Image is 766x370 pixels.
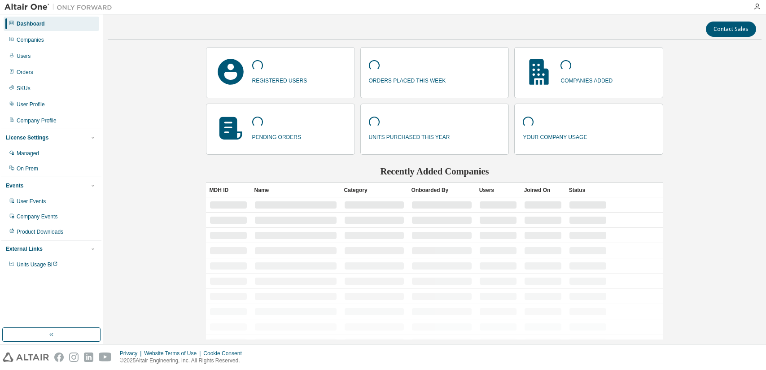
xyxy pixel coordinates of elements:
img: youtube.svg [99,353,112,362]
div: License Settings [6,134,48,141]
p: pending orders [252,131,301,141]
div: Name [254,183,337,197]
img: Altair One [4,3,117,12]
div: External Links [6,245,43,252]
p: © 2025 Altair Engineering, Inc. All Rights Reserved. [120,357,247,365]
h2: Recently Added Companies [206,165,664,177]
p: companies added [560,74,613,85]
img: facebook.svg [54,353,64,362]
p: your company usage [523,131,587,141]
div: Product Downloads [17,228,63,235]
button: Contact Sales [706,22,756,37]
div: Privacy [120,350,144,357]
div: Users [479,183,517,197]
div: Cookie Consent [203,350,247,357]
p: registered users [252,74,307,85]
p: units purchased this year [369,131,450,141]
p: orders placed this week [369,74,446,85]
div: Website Terms of Use [144,350,203,357]
div: User Profile [17,101,45,108]
div: MDH ID [210,183,247,197]
img: altair_logo.svg [3,353,49,362]
div: Category [344,183,404,197]
div: On Prem [17,165,38,172]
div: Status [569,183,607,197]
div: Orders [17,69,33,76]
div: Company Profile [17,117,57,124]
div: Dashboard [17,20,45,27]
div: Managed [17,150,39,157]
div: Companies [17,36,44,44]
div: Company Events [17,213,57,220]
img: linkedin.svg [84,353,93,362]
img: instagram.svg [69,353,79,362]
div: Joined On [524,183,562,197]
div: Onboarded By [411,183,472,197]
div: User Events [17,198,46,205]
span: Units Usage BI [17,261,58,268]
div: Events [6,182,23,189]
div: SKUs [17,85,31,92]
div: Users [17,52,31,60]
